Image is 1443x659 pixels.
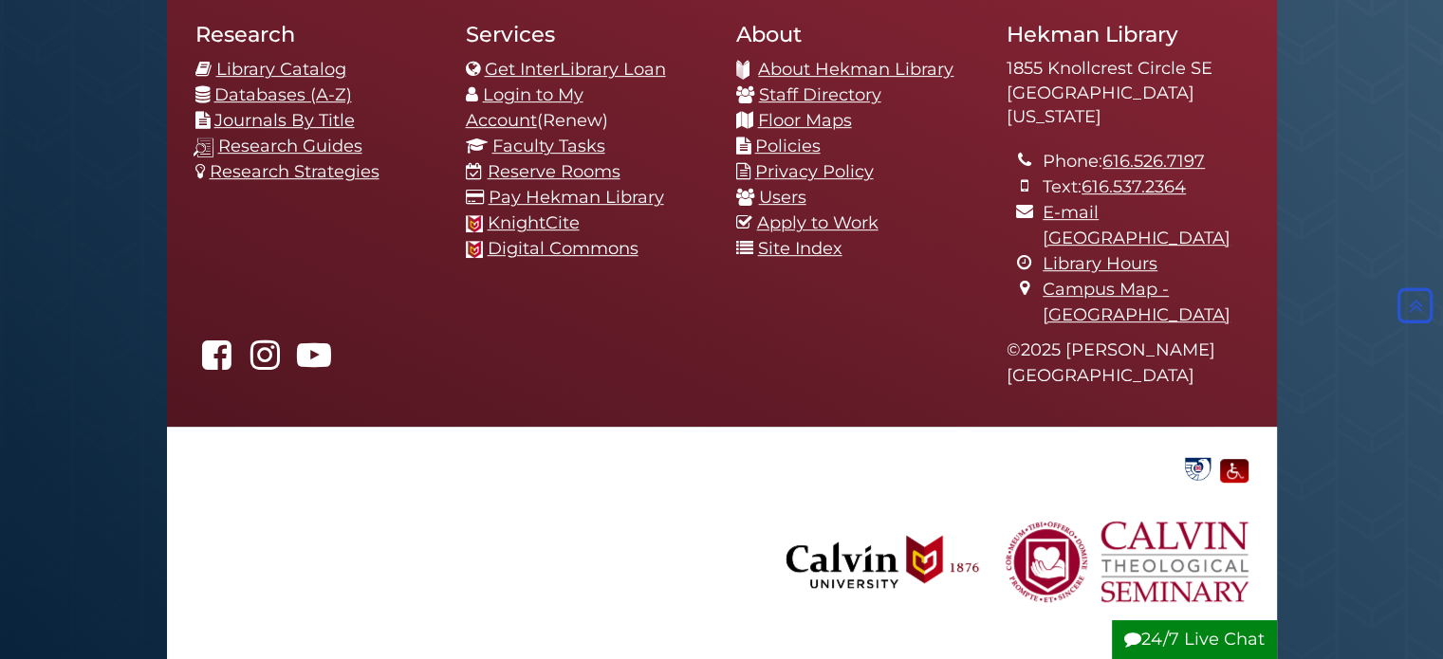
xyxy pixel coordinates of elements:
[736,21,978,47] h2: About
[466,215,483,232] img: Calvin favicon logo
[466,82,708,134] li: (Renew)
[488,161,620,182] a: Reserve Rooms
[195,21,437,47] h2: Research
[1112,620,1277,659] button: 24/7 Live Chat
[755,136,821,156] a: Policies
[1007,21,1249,47] h2: Hekman Library
[1043,174,1248,200] li: Text:
[759,84,881,105] a: Staff Directory
[214,84,352,105] a: Databases (A-Z)
[1180,455,1215,483] img: Government Documents Federal Depository Library
[757,212,879,233] a: Apply to Work
[1043,279,1230,325] a: Campus Map - [GEOGRAPHIC_DATA]
[1393,295,1438,316] a: Back to Top
[758,238,842,259] a: Site Index
[195,351,239,372] a: Hekman Library on Facebook
[244,351,287,372] a: hekmanlibrary on Instagram
[1180,457,1215,478] a: Government Documents Federal Depository Library
[489,187,664,208] a: Pay Hekman Library
[1007,338,1249,389] p: © 2025 [PERSON_NAME][GEOGRAPHIC_DATA]
[488,238,638,259] a: Digital Commons
[466,241,483,258] img: Calvin favicon logo
[1043,202,1230,248] a: E-mail [GEOGRAPHIC_DATA]
[488,212,580,233] a: KnightCite
[1006,492,1249,631] img: Calvin Theological Seminary
[466,84,583,131] a: Login to My Account
[755,161,874,182] a: Privacy Policy
[764,492,1001,631] img: Calvin University
[218,136,362,156] a: Research Guides
[1043,149,1248,174] li: Phone:
[1007,57,1249,130] address: 1855 Knollcrest Circle SE [GEOGRAPHIC_DATA][US_STATE]
[759,187,806,208] a: Users
[485,59,666,80] a: Get InterLibrary Loan
[214,110,355,131] a: Journals By Title
[758,110,852,131] a: Floor Maps
[1102,151,1205,172] a: 616.526.7197
[1220,455,1249,483] img: Disability Assistance
[216,59,346,80] a: Library Catalog
[492,136,605,156] a: Faculty Tasks
[758,59,953,80] a: About Hekman Library
[1220,457,1249,478] a: Disability Assistance
[194,137,213,157] img: research-guides-icon-white_37x37.png
[466,21,708,47] h2: Services
[1043,253,1157,274] a: Library Hours
[210,161,379,182] a: Research Strategies
[292,351,336,372] a: Hekman Library on YouTube
[1082,176,1186,197] a: 616.537.2364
